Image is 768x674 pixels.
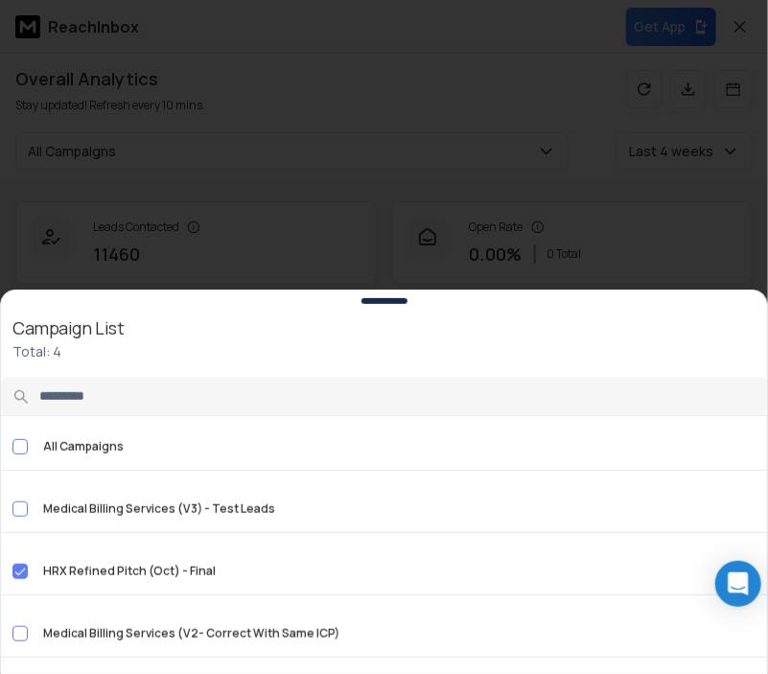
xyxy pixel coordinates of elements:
div: Medical Billing Services (V2- Correct with Same ICP) [1,611,767,658]
p: Total: 4 [1,342,73,361]
div: All Campaigns [1,424,767,471]
h2: Campaign List [1,319,135,337]
div: HRX Refined Pitch (Oct) - Final [1,548,767,595]
div: Medical Billing Services (V3) - Test leads [1,486,767,533]
div: Open Intercom Messenger [715,561,761,607]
